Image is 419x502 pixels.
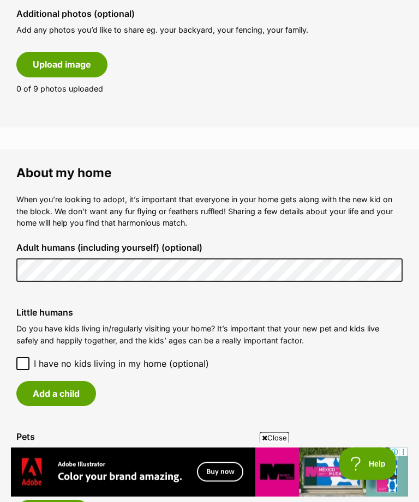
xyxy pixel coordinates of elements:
button: Upload image [16,52,107,77]
label: Little humans [16,308,403,318]
p: Add any photos you’d like to share eg. your backyard, your fencing, your family. [16,25,403,36]
button: Add a child [16,382,96,407]
iframe: Help Scout Beacon - Open [339,447,397,480]
label: Adult humans (including yourself) (optional) [16,243,403,253]
p: 0 of 9 photos uploaded [16,83,403,95]
legend: About my home [16,166,403,180]
p: When you’re looking to adopt, it’s important that everyone in your home gets along with the new k... [16,194,403,229]
label: Pets [16,432,403,442]
label: Additional photos (optional) [16,9,403,19]
iframe: Advertisement [11,447,408,497]
span: Close [260,432,289,443]
p: Do you have kids living in/regularly visiting your home? It’s important that your new pet and kid... [16,323,403,347]
span: I have no kids living in my home (optional) [34,358,209,371]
